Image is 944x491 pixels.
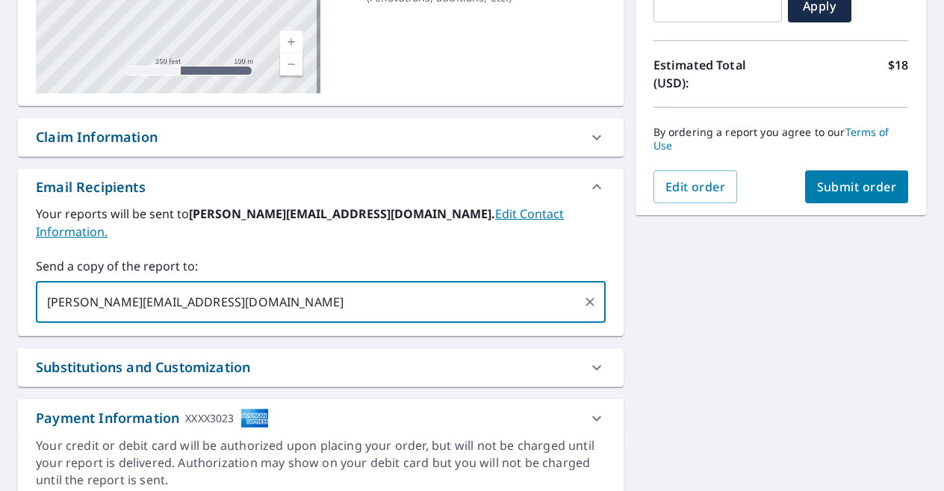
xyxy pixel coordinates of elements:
[280,31,302,53] a: Current Level 17, Zoom In
[36,205,606,241] label: Your reports will be sent to
[189,206,495,222] b: [PERSON_NAME][EMAIL_ADDRESS][DOMAIN_NAME].
[18,348,624,386] div: Substitutions and Customization
[580,291,600,312] button: Clear
[36,177,146,197] div: Email Recipients
[888,56,908,92] p: $18
[18,118,624,156] div: Claim Information
[240,408,269,428] img: cardImage
[36,357,250,377] div: Substitutions and Customization
[185,408,234,428] div: XXXX3023
[280,53,302,75] a: Current Level 17, Zoom Out
[805,170,909,203] button: Submit order
[653,170,738,203] button: Edit order
[817,179,897,195] span: Submit order
[18,169,624,205] div: Email Recipients
[18,399,624,437] div: Payment InformationXXXX3023cardImage
[36,257,606,275] label: Send a copy of the report to:
[36,437,606,489] div: Your credit or debit card will be authorized upon placing your order, but will not be charged unt...
[665,179,726,195] span: Edit order
[653,125,889,152] a: Terms of Use
[653,56,781,92] p: Estimated Total (USD):
[36,408,269,428] div: Payment Information
[36,127,158,147] div: Claim Information
[653,126,908,152] p: By ordering a report you agree to our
